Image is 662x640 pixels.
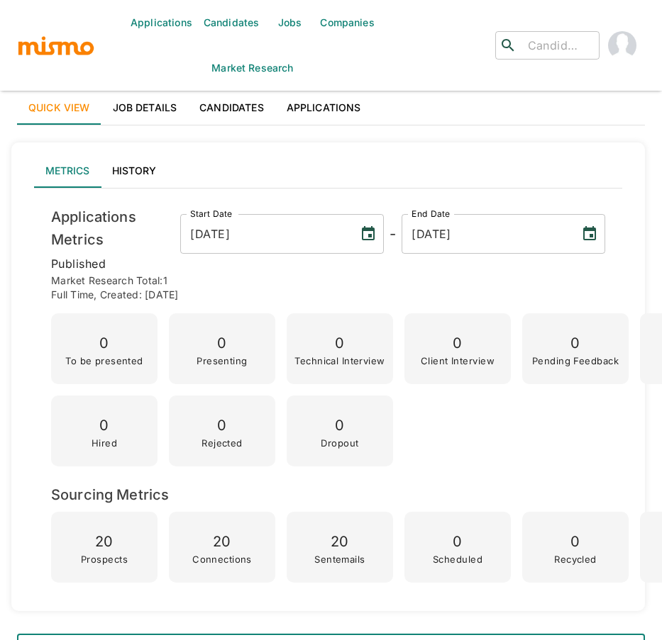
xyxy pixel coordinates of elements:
label: Start Date [190,208,233,220]
p: 0 [554,529,597,554]
a: Candidates [188,91,275,125]
div: lab API tabs example [34,154,622,188]
h6: Applications Metrics [51,206,180,251]
p: 0 [433,529,482,554]
p: 0 [421,331,495,356]
p: Hired [92,438,117,448]
p: 20 [192,529,252,554]
input: MM/DD/YYYY [180,214,348,254]
p: Technical Interview [294,356,385,366]
p: To be presented [65,356,143,366]
p: Connections [192,554,252,564]
p: 0 [532,331,619,356]
p: 0 [321,413,358,438]
h6: - [390,223,396,245]
p: Presenting [197,356,247,366]
input: Candidate search [522,35,593,55]
p: 0 [197,331,247,356]
p: Scheduled [433,554,482,564]
h6: Sourcing Metrics [51,483,605,506]
button: History [101,154,167,188]
a: Quick View [17,91,101,125]
a: Applications [275,91,373,125]
p: Dropout [321,438,358,448]
p: Market Research Total: 1 [51,274,605,288]
p: Pending Feedback [532,356,619,366]
input: MM/DD/YYYY [402,214,570,254]
button: Choose date, selected date is Aug 1, 2025 [354,220,382,248]
p: Full time , Created: [DATE] [51,288,605,302]
a: Job Details [101,91,189,125]
p: 0 [92,413,117,438]
p: 0 [202,413,243,438]
p: 20 [81,529,128,554]
a: Market Research [206,45,299,91]
p: Rejected [202,438,243,448]
button: Choose date, selected date is Aug 14, 2025 [575,220,604,248]
p: Client Interview [421,356,495,366]
p: 0 [294,331,385,356]
p: published [51,254,605,274]
button: Metrics [34,154,101,188]
button: account of current user [600,23,645,68]
img: logo [17,35,95,56]
p: Sentemails [314,554,365,564]
img: Paola Pacheco [608,31,636,60]
p: 20 [314,529,365,554]
p: 0 [65,331,143,356]
label: End Date [412,208,450,220]
p: Recycled [554,554,597,564]
p: Prospects [81,554,128,564]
